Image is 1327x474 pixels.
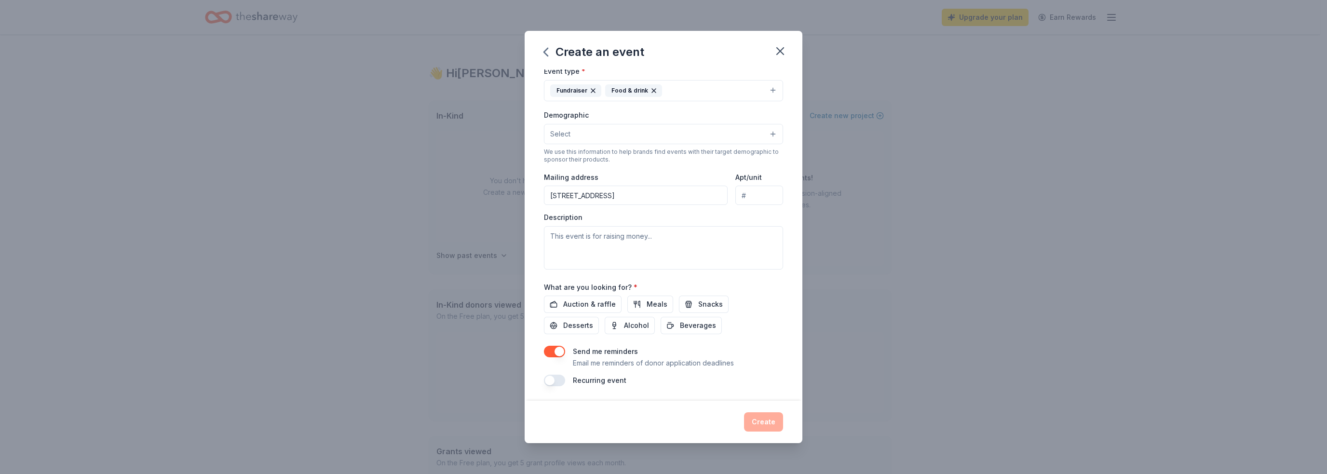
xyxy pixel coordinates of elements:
button: Desserts [544,317,599,334]
button: Meals [627,296,673,313]
span: Beverages [680,320,716,331]
button: Select [544,124,783,144]
input: Enter a US address [544,186,728,205]
button: Beverages [661,317,722,334]
label: Send me reminders [573,347,638,355]
span: Alcohol [624,320,649,331]
button: Auction & raffle [544,296,622,313]
input: # [735,186,783,205]
label: What are you looking for? [544,283,637,292]
span: Select [550,128,570,140]
div: Fundraiser [550,84,601,97]
span: Snacks [698,298,723,310]
label: Recurring event [573,376,626,384]
div: Create an event [544,44,644,60]
label: Demographic [544,110,589,120]
label: Mailing address [544,173,598,182]
button: Snacks [679,296,729,313]
label: Description [544,213,582,222]
label: Event type [544,67,585,76]
span: Meals [647,298,667,310]
div: We use this information to help brands find events with their target demographic to sponsor their... [544,148,783,163]
div: Food & drink [605,84,662,97]
p: Email me reminders of donor application deadlines [573,357,734,369]
button: Alcohol [605,317,655,334]
span: Auction & raffle [563,298,616,310]
label: Apt/unit [735,173,762,182]
button: FundraiserFood & drink [544,80,783,101]
span: Desserts [563,320,593,331]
